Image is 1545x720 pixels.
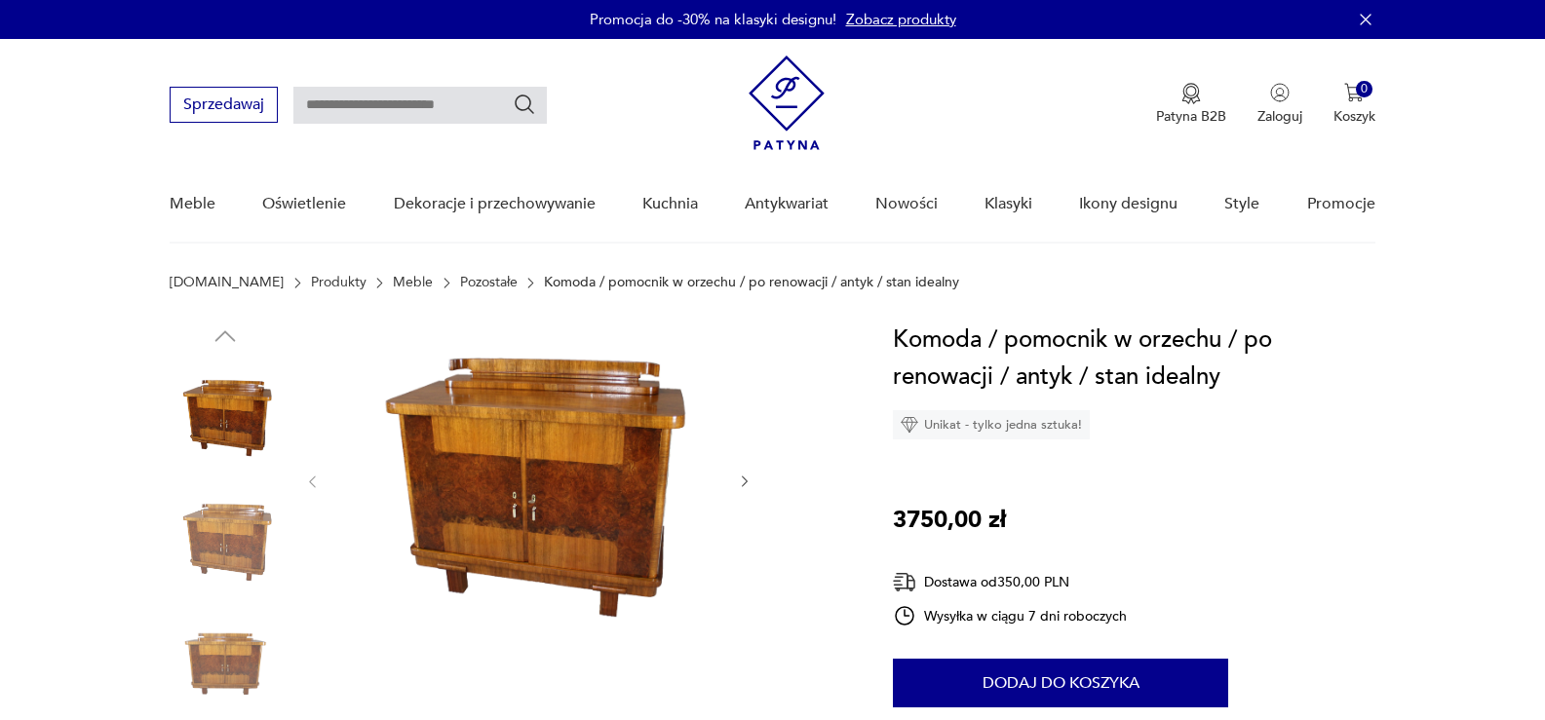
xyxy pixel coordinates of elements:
div: Dostawa od 350,00 PLN [893,570,1127,594]
a: Meble [393,275,433,290]
p: Koszyk [1333,107,1375,126]
img: Zdjęcie produktu Komoda / pomocnik w orzechu / po renowacji / antyk / stan idealny [340,322,716,639]
div: 0 [1356,81,1372,97]
p: 3750,00 zł [893,502,1006,539]
a: Style [1224,167,1259,242]
a: Ikony designu [1079,167,1178,242]
div: Unikat - tylko jedna sztuka! [893,410,1090,439]
img: Ikona dostawy [893,570,916,594]
a: Antykwariat [745,167,829,242]
div: Wysyłka w ciągu 7 dni roboczych [893,604,1127,627]
img: Zdjęcie produktu Komoda / pomocnik w orzechu / po renowacji / antyk / stan idealny [170,485,281,596]
img: Ikonka użytkownika [1270,83,1290,102]
img: Patyna - sklep z meblami i dekoracjami vintage [749,56,825,150]
p: Promocja do -30% na klasyki designu! [590,10,836,29]
a: Ikona medaluPatyna B2B [1156,83,1226,126]
a: Oświetlenie [262,167,346,242]
a: Meble [170,167,215,242]
a: Klasyki [985,167,1032,242]
p: Patyna B2B [1156,107,1226,126]
button: Sprzedawaj [170,87,278,123]
button: Dodaj do koszyka [893,659,1228,707]
img: Zdjęcie produktu Komoda / pomocnik w orzechu / po renowacji / antyk / stan idealny [170,609,281,720]
img: Zdjęcie produktu Komoda / pomocnik w orzechu / po renowacji / antyk / stan idealny [170,360,281,472]
p: Zaloguj [1257,107,1302,126]
a: Dekoracje i przechowywanie [394,167,596,242]
img: Ikona diamentu [901,416,918,434]
a: Kuchnia [642,167,698,242]
button: Szukaj [513,93,536,116]
a: Sprzedawaj [170,99,278,113]
a: Zobacz produkty [846,10,956,29]
a: Promocje [1307,167,1375,242]
a: [DOMAIN_NAME] [170,275,284,290]
a: Nowości [875,167,938,242]
button: Patyna B2B [1156,83,1226,126]
img: Ikona medalu [1181,83,1201,104]
a: Produkty [311,275,367,290]
p: Komoda / pomocnik w orzechu / po renowacji / antyk / stan idealny [544,275,959,290]
img: Ikona koszyka [1344,83,1364,102]
h1: Komoda / pomocnik w orzechu / po renowacji / antyk / stan idealny [893,322,1375,396]
button: Zaloguj [1257,83,1302,126]
a: Pozostałe [460,275,518,290]
button: 0Koszyk [1333,83,1375,126]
